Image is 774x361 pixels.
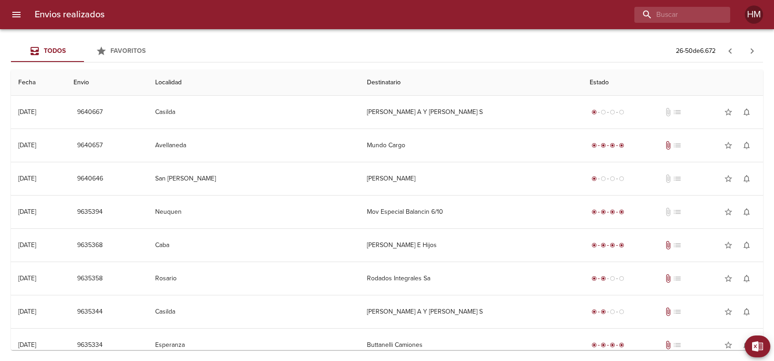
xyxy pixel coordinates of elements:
[148,295,360,328] td: Casilda
[73,337,106,354] button: 9635334
[601,209,606,215] span: radio_button_checked
[719,336,737,354] button: Agregar a favoritos
[610,143,615,148] span: radio_button_checked
[741,40,763,62] span: Pagina siguiente
[724,307,733,316] span: star_border
[360,196,582,228] td: Mov Especial Balancin 6/10
[590,307,626,316] div: Despachado
[590,174,626,183] div: Generado
[77,340,103,351] span: 9635334
[18,141,36,149] div: [DATE]
[619,109,624,115] span: radio_button_unchecked
[673,307,682,316] span: No tiene pedido asociado
[18,274,36,282] div: [DATE]
[634,7,715,23] input: buscar
[601,242,606,248] span: radio_button_checked
[18,308,36,315] div: [DATE]
[719,46,741,55] span: Pagina anterior
[745,335,770,357] button: Exportar Excel
[724,141,733,150] span: star_border
[724,174,733,183] span: star_border
[619,276,624,281] span: radio_button_unchecked
[601,276,606,281] span: radio_button_checked
[590,340,626,350] div: Entregado
[719,170,737,188] button: Agregar a favoritos
[77,306,103,318] span: 9635344
[601,143,606,148] span: radio_button_checked
[591,342,597,348] span: radio_button_checked
[77,107,103,118] span: 9640667
[591,109,597,115] span: radio_button_checked
[610,276,615,281] span: radio_button_unchecked
[742,174,751,183] span: notifications_none
[619,309,624,315] span: radio_button_unchecked
[676,46,716,56] p: 26 - 50 de 6.672
[719,303,737,321] button: Agregar a favoritos
[11,70,66,96] th: Fecha
[77,173,103,185] span: 9640646
[664,274,673,283] span: Tiene documentos adjuntos
[148,229,360,262] td: Caba
[673,340,682,350] span: No tiene pedido asociado
[742,274,751,283] span: notifications_none
[673,141,682,150] span: No tiene pedido asociado
[742,340,751,350] span: notifications_none
[590,207,626,217] div: Entregado
[664,241,673,250] span: Tiene documentos adjuntos
[619,176,624,181] span: radio_button_unchecked
[77,206,103,218] span: 9635394
[11,40,157,62] div: Tabs Envios
[591,276,597,281] span: radio_button_checked
[44,47,66,55] span: Todos
[360,162,582,195] td: [PERSON_NAME]
[148,262,360,295] td: Rosario
[601,342,606,348] span: radio_button_checked
[737,336,756,354] button: Activar notificaciones
[590,241,626,250] div: Entregado
[619,143,624,148] span: radio_button_checked
[610,309,615,315] span: radio_button_unchecked
[745,5,763,24] div: HM
[601,176,606,181] span: radio_button_unchecked
[673,174,682,183] span: No tiene pedido asociado
[664,141,673,150] span: Tiene documentos adjuntos
[737,269,756,288] button: Activar notificaciones
[360,295,582,328] td: [PERSON_NAME] A Y [PERSON_NAME] S
[724,274,733,283] span: star_border
[66,70,148,96] th: Envio
[148,70,360,96] th: Localidad
[360,129,582,162] td: Mundo Cargo
[737,203,756,221] button: Activar notificaciones
[590,274,626,283] div: Despachado
[742,207,751,217] span: notifications_none
[742,241,751,250] span: notifications_none
[591,309,597,315] span: radio_button_checked
[619,209,624,215] span: radio_button_checked
[719,269,737,288] button: Agregar a favoritos
[719,203,737,221] button: Agregar a favoritos
[73,237,106,254] button: 9635368
[18,108,36,116] div: [DATE]
[719,136,737,155] button: Agregar a favoritos
[591,242,597,248] span: radio_button_checked
[148,129,360,162] td: Avellaneda
[590,141,626,150] div: Entregado
[610,209,615,215] span: radio_button_checked
[18,241,36,249] div: [DATE]
[664,207,673,217] span: No tiene documentos adjuntos
[360,229,582,262] td: [PERSON_NAME] E Hijos
[724,241,733,250] span: star_border
[591,209,597,215] span: radio_button_checked
[619,342,624,348] span: radio_button_checked
[73,270,106,287] button: 9635358
[148,162,360,195] td: San [PERSON_NAME]
[610,109,615,115] span: radio_button_unchecked
[673,274,682,283] span: No tiene pedido asociado
[737,236,756,254] button: Activar notificaciones
[745,5,763,24] div: Abrir información de usuario
[360,96,582,129] td: [PERSON_NAME] A Y [PERSON_NAME] S
[664,307,673,316] span: Tiene documentos adjuntos
[724,340,733,350] span: star_border
[673,207,682,217] span: No tiene pedido asociado
[35,7,105,22] h6: Envios realizados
